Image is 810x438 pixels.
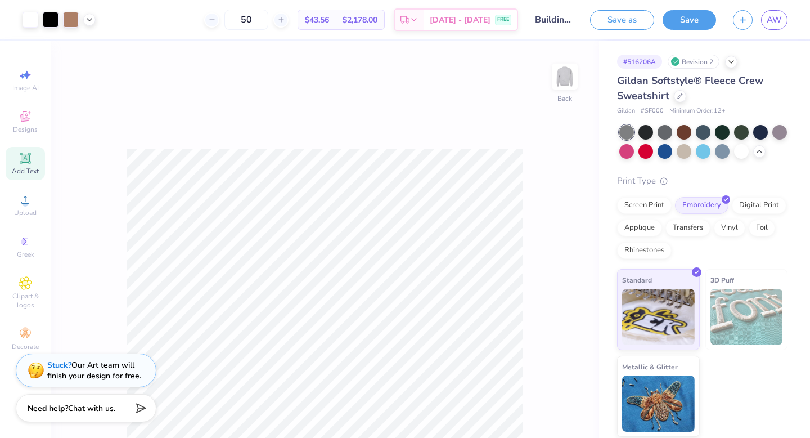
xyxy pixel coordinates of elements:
button: Save [663,10,716,30]
span: Minimum Order: 12 + [669,106,726,116]
span: Greek [17,250,34,259]
img: Back [553,65,576,88]
span: $43.56 [305,14,329,26]
span: Gildan Softstyle® Fleece Crew Sweatshirt [617,74,763,102]
img: Metallic & Glitter [622,376,695,432]
div: Back [557,93,572,104]
div: Transfers [665,220,710,236]
span: Designs [13,125,38,134]
img: Standard [622,289,695,345]
div: Foil [749,220,775,236]
span: FREE [497,16,509,24]
span: 3D Puff [710,274,734,286]
span: AW [767,14,782,26]
span: $2,178.00 [343,14,377,26]
div: Embroidery [675,197,728,214]
strong: Stuck? [47,360,71,370]
span: [DATE] - [DATE] [430,14,490,26]
span: Chat with us. [68,403,115,414]
span: Image AI [12,83,39,92]
img: 3D Puff [710,289,783,345]
button: Save as [590,10,654,30]
div: Digital Print [732,197,786,214]
div: # 516206A [617,55,662,69]
div: Screen Print [617,197,672,214]
span: Gildan [617,106,635,116]
span: Metallic & Glitter [622,361,678,373]
strong: Need help? [28,403,68,414]
span: Upload [14,208,37,217]
input: Untitled Design [526,8,582,31]
div: Revision 2 [668,55,719,69]
div: Our Art team will finish your design for free. [47,360,141,381]
div: Applique [617,220,662,236]
div: Print Type [617,175,787,187]
a: AW [761,10,787,30]
span: Clipart & logos [6,292,45,310]
div: Rhinestones [617,242,672,259]
span: # SF000 [641,106,664,116]
div: Vinyl [714,220,745,236]
span: Add Text [12,167,39,176]
span: Decorate [12,342,39,351]
span: Standard [622,274,652,286]
input: – – [224,10,268,30]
